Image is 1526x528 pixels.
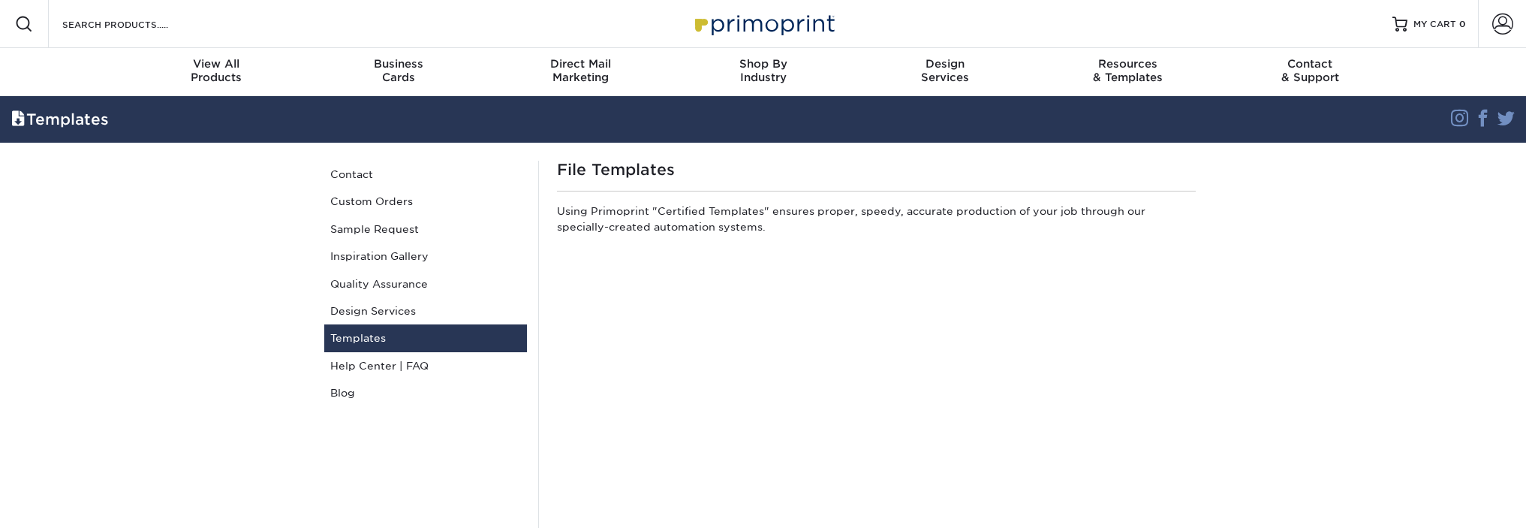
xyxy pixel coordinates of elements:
a: Templates [324,324,527,351]
a: Direct MailMarketing [489,48,672,96]
div: Industry [672,57,854,84]
a: Shop ByIndustry [672,48,854,96]
a: Design Services [324,297,527,324]
input: SEARCH PRODUCTS..... [61,15,207,33]
a: Sample Request [324,216,527,243]
a: Contact [324,161,527,188]
a: BusinessCards [307,48,489,96]
h1: File Templates [557,161,1196,179]
span: Business [307,57,489,71]
a: Contact& Support [1219,48,1401,96]
span: Direct Mail [489,57,672,71]
div: Cards [307,57,489,84]
span: Contact [1219,57,1401,71]
div: Products [125,57,308,84]
span: MY CART [1413,18,1456,31]
a: Custom Orders [324,188,527,215]
div: Marketing [489,57,672,84]
a: Resources& Templates [1037,48,1219,96]
div: & Templates [1037,57,1219,84]
a: Blog [324,379,527,406]
div: Services [854,57,1037,84]
span: Design [854,57,1037,71]
a: DesignServices [854,48,1037,96]
img: Primoprint [688,8,838,40]
span: 0 [1459,19,1466,29]
span: Shop By [672,57,854,71]
a: Quality Assurance [324,270,527,297]
a: View AllProducts [125,48,308,96]
a: Help Center | FAQ [324,352,527,379]
span: View All [125,57,308,71]
div: & Support [1219,57,1401,84]
p: Using Primoprint "Certified Templates" ensures proper, speedy, accurate production of your job th... [557,204,1196,240]
a: Inspiration Gallery [324,243,527,270]
span: Resources [1037,57,1219,71]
